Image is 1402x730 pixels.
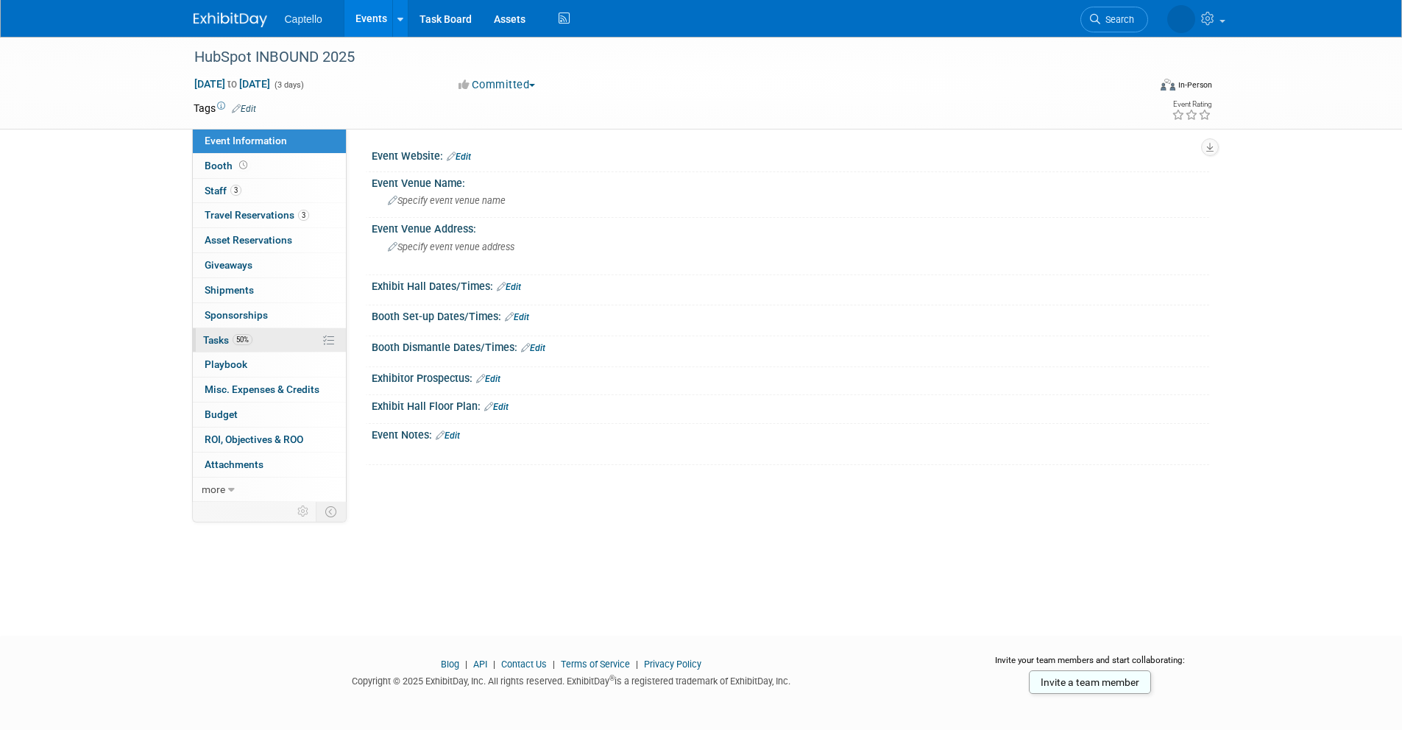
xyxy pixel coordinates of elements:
[194,101,256,116] td: Tags
[205,284,254,296] span: Shipments
[232,104,256,114] a: Edit
[193,278,346,302] a: Shipments
[193,253,346,277] a: Giveaways
[1172,101,1211,108] div: Event Rating
[436,430,460,441] a: Edit
[203,334,252,346] span: Tasks
[194,77,271,91] span: [DATE] [DATE]
[193,453,346,477] a: Attachments
[233,334,252,345] span: 50%
[236,160,250,171] span: Booth not reserved yet
[372,367,1209,386] div: Exhibitor Prospectus:
[194,671,950,688] div: Copyright © 2025 ExhibitDay, Inc. All rights reserved. ExhibitDay is a registered trademark of Ex...
[225,78,239,90] span: to
[205,160,250,171] span: Booth
[1029,670,1151,694] a: Invite a team member
[388,241,514,252] span: Specify event venue address
[1178,79,1212,91] div: In-Person
[497,282,521,292] a: Edit
[489,659,499,670] span: |
[193,228,346,252] a: Asset Reservations
[205,458,263,470] span: Attachments
[285,13,322,25] span: Captello
[372,336,1209,355] div: Booth Dismantle Dates/Times:
[644,659,701,670] a: Privacy Policy
[549,659,559,670] span: |
[476,374,500,384] a: Edit
[501,659,547,670] a: Contact Us
[372,275,1209,294] div: Exhibit Hall Dates/Times:
[609,674,615,682] sup: ®
[1100,14,1134,25] span: Search
[521,343,545,353] a: Edit
[205,135,287,146] span: Event Information
[205,259,252,271] span: Giveaways
[193,352,346,377] a: Playbook
[273,80,304,90] span: (3 days)
[372,145,1209,164] div: Event Website:
[193,478,346,502] a: more
[372,424,1209,443] div: Event Notes:
[971,654,1209,676] div: Invite your team members and start collaborating:
[372,218,1209,236] div: Event Venue Address:
[193,303,346,327] a: Sponsorships
[1061,77,1213,99] div: Event Format
[316,502,346,521] td: Toggle Event Tabs
[372,305,1209,325] div: Booth Set-up Dates/Times:
[205,234,292,246] span: Asset Reservations
[372,172,1209,191] div: Event Venue Name:
[447,152,471,162] a: Edit
[205,309,268,321] span: Sponsorships
[193,129,346,153] a: Event Information
[1167,5,1195,33] img: Mackenzie Hood
[193,154,346,178] a: Booth
[1161,79,1175,91] img: Format-Inperson.png
[461,659,471,670] span: |
[561,659,630,670] a: Terms of Service
[193,403,346,427] a: Budget
[473,659,487,670] a: API
[230,185,241,196] span: 3
[189,44,1126,71] div: HubSpot INBOUND 2025
[388,195,506,206] span: Specify event venue name
[193,328,346,352] a: Tasks50%
[193,203,346,227] a: Travel Reservations3
[205,185,241,196] span: Staff
[453,77,541,93] button: Committed
[205,433,303,445] span: ROI, Objectives & ROO
[193,428,346,452] a: ROI, Objectives & ROO
[505,312,529,322] a: Edit
[484,402,509,412] a: Edit
[291,502,316,521] td: Personalize Event Tab Strip
[194,13,267,27] img: ExhibitDay
[193,378,346,402] a: Misc. Expenses & Credits
[441,659,459,670] a: Blog
[205,408,238,420] span: Budget
[1080,7,1148,32] a: Search
[205,383,319,395] span: Misc. Expenses & Credits
[372,395,1209,414] div: Exhibit Hall Floor Plan:
[193,179,346,203] a: Staff3
[298,210,309,221] span: 3
[202,483,225,495] span: more
[205,209,309,221] span: Travel Reservations
[205,358,247,370] span: Playbook
[632,659,642,670] span: |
